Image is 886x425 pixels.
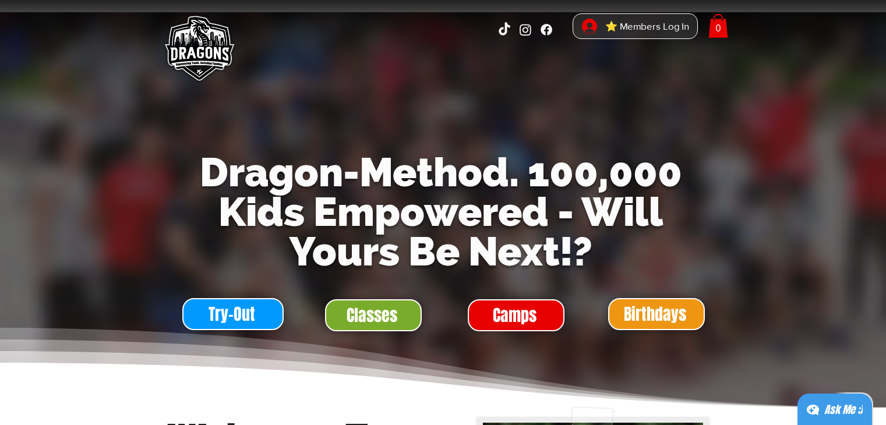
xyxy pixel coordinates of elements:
span: Try-Out [209,303,255,325]
ul: Social Bar [497,22,554,37]
span: Classes [347,304,397,327]
a: Birthdays [608,298,705,330]
span: Birthdays [624,303,686,325]
a: Cart with 0 items [708,14,728,38]
img: Skate Dragons logo with the slogan 'Empowering Youth, Enriching Families' in Singapore. [158,9,239,90]
span: Camps [493,304,536,327]
span: ⭐ Members Log In [601,17,693,36]
div: Ask Me ;) [824,402,863,418]
span: Dragon-Method. 100,000 Kids Empowered - Will Yours Be Next!? [200,149,682,275]
a: Camps [468,299,564,331]
text: 0 [715,23,721,33]
a: Classes [325,299,422,331]
button: ⭐ Members Log In [574,14,697,39]
a: Try-Out [182,298,284,330]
